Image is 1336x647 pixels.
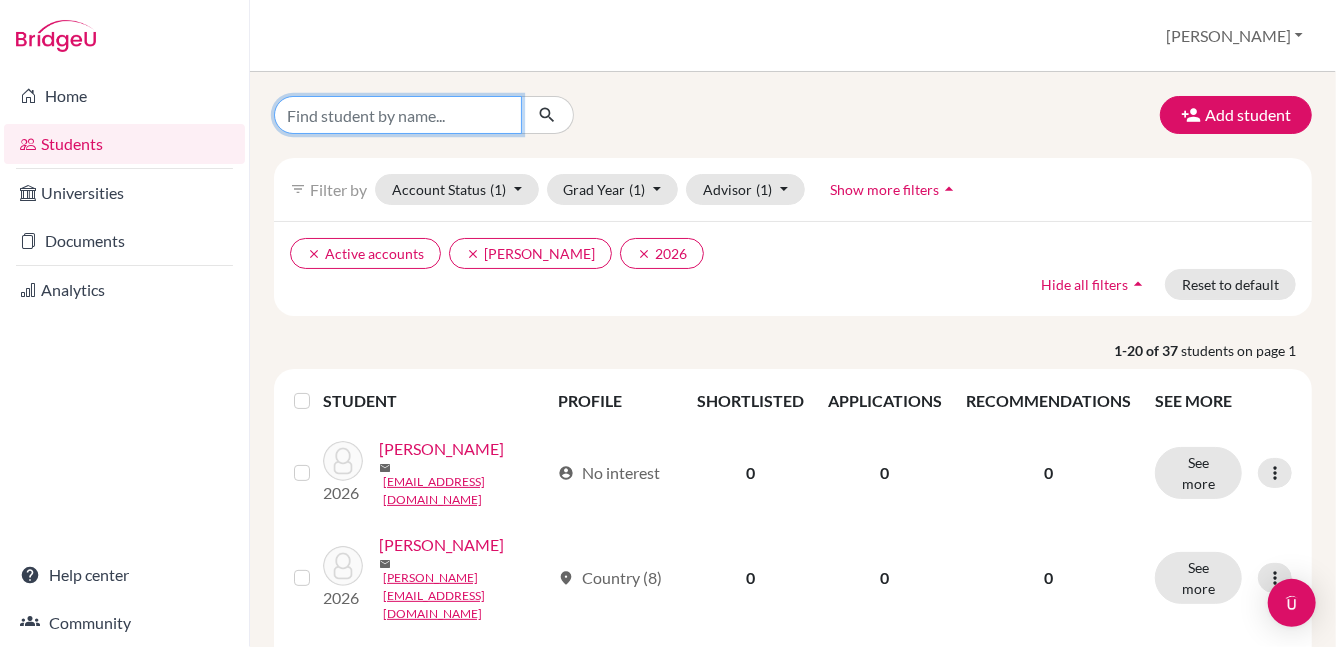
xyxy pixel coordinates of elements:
td: 0 [685,425,816,521]
a: Students [4,124,245,164]
i: clear [307,247,321,261]
button: Hide all filtersarrow_drop_up [1024,269,1165,300]
a: [PERSON_NAME] [379,533,504,557]
a: Documents [4,221,245,261]
button: Grad Year(1) [547,174,679,205]
a: Universities [4,173,245,213]
a: [PERSON_NAME] [379,437,504,461]
span: (1) [756,181,772,198]
span: account_circle [558,465,574,481]
p: 0 [966,566,1131,590]
th: PROFILE [546,377,685,425]
button: [PERSON_NAME] [1157,17,1312,55]
span: Filter by [310,180,367,199]
i: arrow_drop_up [1128,274,1148,294]
div: Country (8) [558,566,662,590]
a: [PERSON_NAME][EMAIL_ADDRESS][DOMAIN_NAME] [383,569,549,623]
p: 2026 [323,481,363,505]
i: filter_list [290,181,306,197]
a: Community [4,603,245,643]
p: 0 [966,461,1131,485]
button: clear[PERSON_NAME] [449,238,612,269]
span: (1) [630,181,646,198]
th: APPLICATIONS [816,377,954,425]
td: 0 [816,425,954,521]
td: 0 [816,521,954,635]
i: arrow_drop_up [939,179,959,199]
th: RECOMMENDATIONS [954,377,1143,425]
span: Show more filters [830,181,939,198]
span: mail [379,558,391,570]
th: SHORTLISTED [685,377,816,425]
button: See more [1155,552,1242,604]
button: Add student [1160,96,1312,134]
button: clear2026 [620,238,704,269]
th: STUDENT [323,377,546,425]
div: No interest [558,461,660,485]
i: clear [637,247,651,261]
span: mail [379,462,391,474]
a: Analytics [4,270,245,310]
span: students on page 1 [1181,340,1312,361]
button: Advisor(1) [686,174,805,205]
div: Open Intercom Messenger [1268,579,1316,627]
img: Abdelmoneim, Ahmed [323,546,363,586]
p: 2026 [323,586,363,610]
a: Help center [4,555,245,595]
a: [EMAIL_ADDRESS][DOMAIN_NAME] [383,473,549,509]
img: Bridge-U [16,20,96,52]
button: See more [1155,447,1242,499]
a: Home [4,76,245,116]
span: Hide all filters [1041,276,1128,293]
td: 0 [685,521,816,635]
button: Account Status(1) [375,174,539,205]
img: Abdelgawad, Nour [323,441,363,481]
i: clear [466,247,480,261]
button: Reset to default [1165,269,1296,300]
strong: 1-20 of 37 [1114,340,1181,361]
button: clearActive accounts [290,238,441,269]
button: Show more filtersarrow_drop_up [813,174,976,205]
span: (1) [490,181,506,198]
th: SEE MORE [1143,377,1304,425]
input: Find student by name... [274,96,522,134]
span: location_on [558,570,574,586]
